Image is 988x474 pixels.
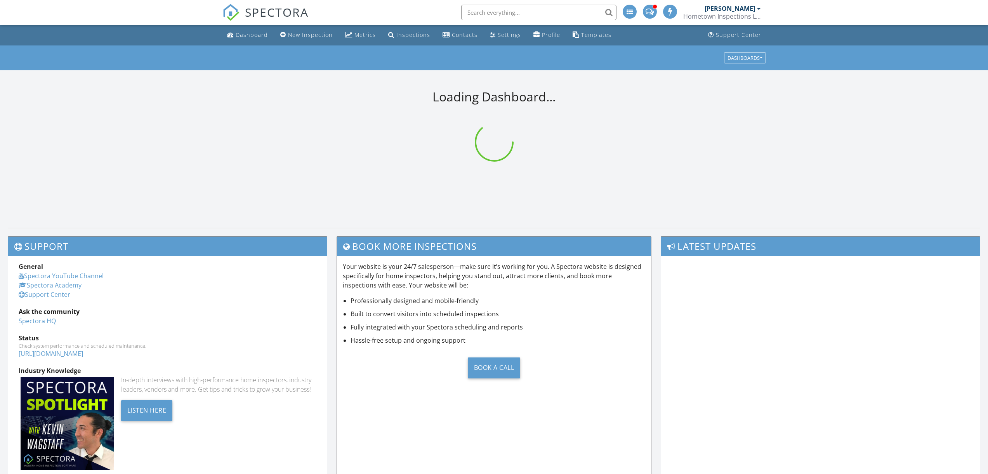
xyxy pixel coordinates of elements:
[288,31,333,38] div: New Inspection
[21,377,114,471] img: Spectoraspolightmain
[224,28,271,42] a: Dashboard
[19,349,83,358] a: [URL][DOMAIN_NAME]
[461,5,616,20] input: Search everything...
[277,28,336,42] a: New Inspection
[222,4,240,21] img: The Best Home Inspection Software - Spectora
[439,28,481,42] a: Contacts
[343,262,645,290] p: Your website is your 24/7 salesperson—make sure it’s working for you. A Spectora website is desig...
[385,28,433,42] a: Inspections
[19,272,104,280] a: Spectora YouTube Channel
[705,28,764,42] a: Support Center
[452,31,478,38] div: Contacts
[530,28,563,42] a: Company Profile
[222,10,309,27] a: SPECTORA
[705,5,755,12] div: [PERSON_NAME]
[121,400,173,421] div: Listen Here
[396,31,430,38] div: Inspections
[661,237,980,256] h3: Latest Updates
[542,31,560,38] div: Profile
[351,322,645,332] li: Fully integrated with your Spectora scheduling and reports
[245,4,309,20] span: SPECTORA
[337,237,651,256] h3: Book More Inspections
[19,317,56,325] a: Spectora HQ
[19,343,316,349] div: Check system performance and scheduled maintenance.
[683,12,761,20] div: Hometown Inspections LLC
[343,351,645,384] a: Book a Call
[354,31,376,38] div: Metrics
[351,296,645,305] li: Professionally designed and mobile-friendly
[19,262,43,271] strong: General
[121,405,173,414] a: Listen Here
[19,366,316,375] div: Industry Knowledge
[351,336,645,345] li: Hassle-free setup and ongoing support
[487,28,524,42] a: Settings
[19,281,82,289] a: Spectora Academy
[728,55,762,61] div: Dashboards
[8,237,327,256] h3: Support
[121,375,316,394] div: In-depth interviews with high-performance home inspectors, industry leaders, vendors and more. Ge...
[570,28,615,42] a: Templates
[342,28,379,42] a: Metrics
[351,309,645,319] li: Built to convert visitors into scheduled inspections
[468,357,521,378] div: Book a Call
[498,31,521,38] div: Settings
[716,31,761,38] div: Support Center
[581,31,611,38] div: Templates
[724,52,766,63] button: Dashboards
[236,31,268,38] div: Dashboard
[19,307,316,316] div: Ask the community
[19,290,70,299] a: Support Center
[19,333,316,343] div: Status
